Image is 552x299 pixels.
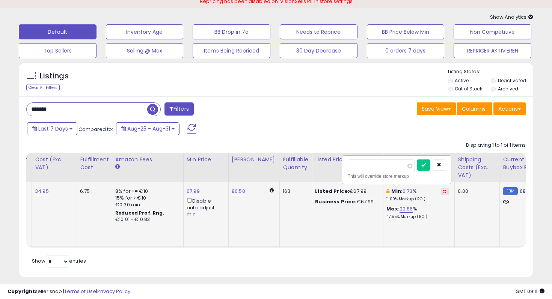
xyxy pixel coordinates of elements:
[19,43,97,58] button: Top Sellers
[383,153,455,182] th: The percentage added to the cost of goods (COGS) that forms the calculator for Min & Max prices.
[462,105,486,113] span: Columns
[520,188,533,195] span: 68.58
[8,288,130,295] div: seller snap | |
[503,187,517,195] small: FBM
[417,102,456,115] button: Save View
[448,68,534,75] p: Listing States:
[498,86,518,92] label: Archived
[367,43,445,58] button: 0 orders 7 days
[32,257,86,264] span: Show: entries
[193,24,270,39] button: BB Drop in 7d
[386,214,449,219] p: 47.55% Markup (ROI)
[19,24,97,39] button: Default
[391,188,403,195] b: Min:
[503,156,541,171] div: Current Buybox Price
[315,198,356,205] b: Business Price:
[27,122,77,135] button: Last 7 Days
[64,288,96,295] a: Terms of Use
[315,198,377,205] div: €67.99
[193,43,270,58] button: Items Being Repriced
[454,24,531,39] button: Non Competitive
[80,188,106,195] div: 6.75
[498,77,526,84] label: Deactivated
[458,188,494,195] div: 0.00
[386,188,449,202] div: %
[106,24,184,39] button: Inventory Age
[455,77,469,84] label: Active
[115,210,164,216] b: Reduced Prof. Rng.
[490,14,533,21] span: Show Analytics
[315,156,380,164] div: Listed Price
[232,188,245,195] a: 86.50
[187,156,225,164] div: Min Price
[187,188,200,195] a: 67.99
[106,43,184,58] button: Selling @ Max
[97,288,130,295] a: Privacy Policy
[116,122,179,135] button: Aug-25 - Aug-31
[386,206,449,219] div: %
[315,188,349,195] b: Listed Price:
[493,102,526,115] button: Actions
[115,156,180,164] div: Amazon Fees
[457,102,492,115] button: Columns
[458,156,496,179] div: Shipping Costs (Exc. VAT)
[283,156,309,171] div: Fulfillable Quantity
[80,156,109,171] div: Fulfillment Cost
[115,201,178,208] div: €0.30 min
[367,24,445,39] button: BB Price Below Min
[8,288,35,295] strong: Copyright
[35,188,49,195] a: 34.95
[26,84,60,91] div: Clear All Filters
[40,71,69,81] h5: Listings
[187,197,223,218] div: Disable auto adjust min
[115,164,120,170] small: Amazon Fees.
[348,173,445,180] div: This will override store markup
[164,102,194,116] button: Filters
[78,126,113,133] span: Compared to:
[386,156,451,171] div: Profit [PERSON_NAME] on Min/Max
[280,43,357,58] button: 30 Day Decrease
[454,43,531,58] button: REPRICER AKTIVIEREN
[127,125,170,132] span: Aug-25 - Aug-31
[232,156,276,164] div: [PERSON_NAME]
[115,195,178,201] div: 15% for > €10
[115,216,178,223] div: €10.01 - €10.83
[386,205,400,212] b: Max:
[38,125,68,132] span: Last 7 Days
[280,24,357,39] button: Needs to Reprice
[455,86,482,92] label: Out of Stock
[115,188,178,195] div: 8% for <= €10
[403,188,413,195] a: 6.73
[516,288,544,295] span: 2025-09-8 09:11 GMT
[400,205,413,213] a: 22.86
[315,188,377,195] div: €67.99
[283,188,306,195] div: 163
[466,142,526,149] div: Displaying 1 to 1 of 1 items
[35,156,74,171] div: Cost (Exc. VAT)
[386,197,449,202] p: 11.00% Markup (ROI)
